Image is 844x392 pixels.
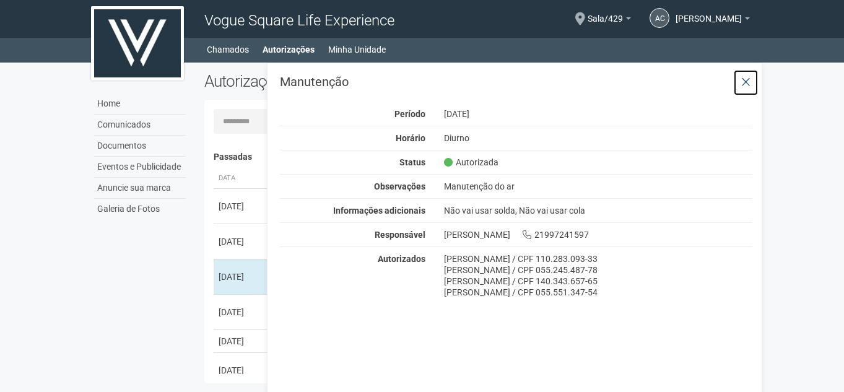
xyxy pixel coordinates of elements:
[394,109,425,119] strong: Período
[444,264,753,276] div: [PERSON_NAME] / CPF 055.245.487-78
[214,152,744,162] h4: Passadas
[219,335,264,347] div: [DATE]
[650,8,669,28] a: AC
[444,287,753,298] div: [PERSON_NAME] / CPF 055.551.347-54
[399,157,425,167] strong: Status
[435,205,762,216] div: Não vai usar solda, Não vai usar cola
[219,364,264,377] div: [DATE]
[214,168,269,189] th: Data
[94,157,186,178] a: Eventos e Publicidade
[204,12,394,29] span: Vogue Square Life Experience
[219,200,264,212] div: [DATE]
[676,2,742,24] span: Ana Cristina Vieira Lacerda
[435,229,762,240] div: [PERSON_NAME] 21997241597
[94,199,186,219] a: Galeria de Fotos
[94,136,186,157] a: Documentos
[94,94,186,115] a: Home
[444,253,753,264] div: [PERSON_NAME] / CPF 110.283.093-33
[444,276,753,287] div: [PERSON_NAME] / CPF 140.343.657-65
[588,2,623,24] span: Sala/429
[263,41,315,58] a: Autorizações
[435,133,762,144] div: Diurno
[94,178,186,199] a: Anuncie sua marca
[94,115,186,136] a: Comunicados
[374,181,425,191] strong: Observações
[91,6,184,81] img: logo.jpg
[219,306,264,318] div: [DATE]
[435,108,762,120] div: [DATE]
[328,41,386,58] a: Minha Unidade
[435,181,762,192] div: Manutenção do ar
[207,41,249,58] a: Chamados
[378,254,425,264] strong: Autorizados
[396,133,425,143] strong: Horário
[588,15,631,25] a: Sala/429
[375,230,425,240] strong: Responsável
[444,157,498,168] span: Autorizada
[280,76,752,88] h3: Manutenção
[219,235,264,248] div: [DATE]
[204,72,469,90] h2: Autorizações
[333,206,425,216] strong: Informações adicionais
[676,15,750,25] a: [PERSON_NAME]
[219,271,264,283] div: [DATE]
